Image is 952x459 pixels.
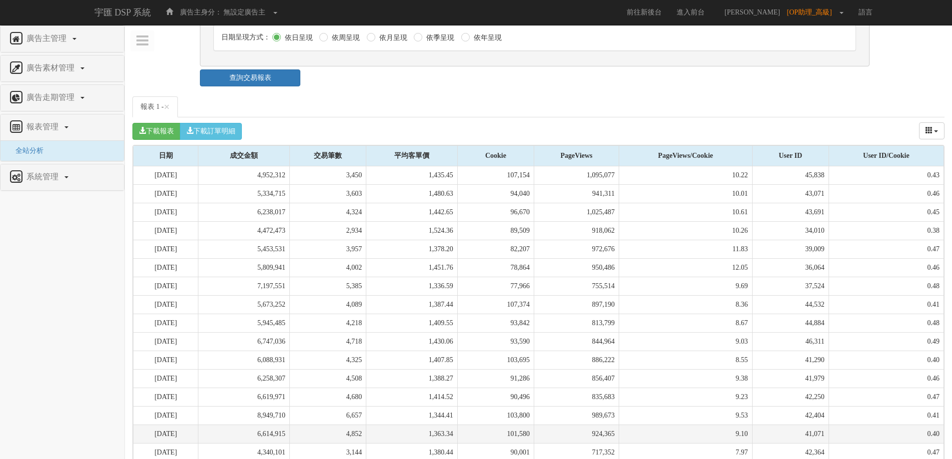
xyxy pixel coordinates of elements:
[198,277,290,295] td: 7,197,551
[619,388,752,406] td: 9.23
[289,388,366,406] td: 4,680
[198,166,290,185] td: 4,952,312
[366,314,458,332] td: 1,409.55
[457,203,534,221] td: 96,670
[534,332,619,351] td: 844,964
[752,351,829,369] td: 41,290
[366,258,458,277] td: 1,451.76
[133,314,198,332] td: [DATE]
[457,351,534,369] td: 103,695
[8,147,43,154] a: 全站分析
[164,102,170,112] button: Close
[720,8,785,16] span: [PERSON_NAME]
[829,146,944,166] div: User ID/Cookie
[619,184,752,203] td: 10.01
[133,425,198,443] td: [DATE]
[133,369,198,388] td: [DATE]
[24,93,79,101] span: 廣告走期管理
[619,425,752,443] td: 9.10
[198,203,290,221] td: 6,238,017
[289,425,366,443] td: 4,852
[8,60,116,76] a: 廣告素材管理
[919,122,945,139] div: Columns
[289,203,366,221] td: 4,324
[424,33,454,43] label: 依季呈現
[457,277,534,295] td: 77,966
[752,184,829,203] td: 43,071
[198,332,290,351] td: 6,747,036
[619,221,752,240] td: 10.26
[619,332,752,351] td: 9.03
[8,119,116,135] a: 報表管理
[829,406,944,425] td: 0.41
[133,295,198,314] td: [DATE]
[289,351,366,369] td: 4,325
[366,406,458,425] td: 1,344.41
[919,122,945,139] button: columns
[619,240,752,258] td: 11.83
[133,221,198,240] td: [DATE]
[366,184,458,203] td: 1,480.63
[619,277,752,295] td: 9.69
[366,203,458,221] td: 1,442.65
[198,351,290,369] td: 6,088,931
[534,166,619,185] td: 1,095,077
[133,166,198,185] td: [DATE]
[457,166,534,185] td: 107,154
[289,314,366,332] td: 4,218
[366,351,458,369] td: 1,407.85
[282,33,313,43] label: 依日呈現
[198,425,290,443] td: 6,614,915
[289,240,366,258] td: 3,957
[289,277,366,295] td: 5,385
[366,146,457,166] div: 平均客單價
[180,123,242,140] button: 下載訂單明細
[133,258,198,277] td: [DATE]
[829,314,944,332] td: 0.48
[198,240,290,258] td: 5,453,531
[619,369,752,388] td: 9.38
[753,146,829,166] div: User ID
[471,33,502,43] label: 依年呈現
[829,166,944,185] td: 0.43
[377,33,407,43] label: 依月呈現
[24,63,79,72] span: 廣告素材管理
[366,277,458,295] td: 1,336.59
[223,8,265,16] span: 無設定廣告主
[752,406,829,425] td: 42,404
[787,8,837,16] span: [OP助理_高級]
[752,388,829,406] td: 42,250
[752,240,829,258] td: 39,009
[458,146,534,166] div: Cookie
[366,221,458,240] td: 1,524.36
[534,258,619,277] td: 950,486
[752,332,829,351] td: 46,311
[534,184,619,203] td: 941,311
[619,203,752,221] td: 10.61
[829,240,944,258] td: 0.47
[8,90,116,106] a: 廣告走期管理
[457,221,534,240] td: 89,509
[132,123,180,140] button: 下載報表
[198,146,289,166] div: 成交金額
[619,146,752,166] div: PageViews/Cookie
[619,406,752,425] td: 9.53
[829,369,944,388] td: 0.46
[180,8,222,16] span: 廣告主身分：
[366,388,458,406] td: 1,414.52
[534,314,619,332] td: 813,799
[829,388,944,406] td: 0.47
[133,184,198,203] td: [DATE]
[24,172,63,181] span: 系統管理
[289,406,366,425] td: 6,657
[198,388,290,406] td: 6,619,971
[829,203,944,221] td: 0.45
[457,314,534,332] td: 93,842
[366,240,458,258] td: 1,378.20
[198,369,290,388] td: 6,258,307
[457,184,534,203] td: 94,040
[133,332,198,351] td: [DATE]
[457,240,534,258] td: 82,207
[366,425,458,443] td: 1,363.34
